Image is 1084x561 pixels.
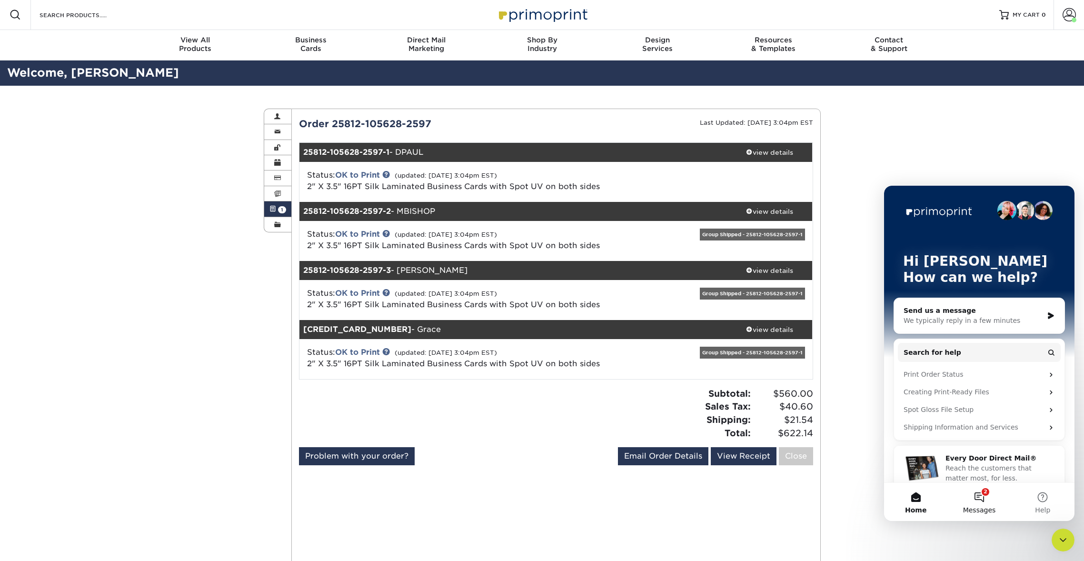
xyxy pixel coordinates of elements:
a: OK to Print [335,348,380,357]
a: Email Order Details [618,447,708,465]
a: DesignServices [600,30,716,60]
div: Marketing [368,36,484,53]
div: Group Shipped - 25812-105628-2597-1 [700,288,805,300]
small: (updated: [DATE] 3:04pm EST) [395,290,497,297]
strong: Subtotal: [708,388,751,399]
div: Services [600,36,716,53]
span: $40.60 [754,400,813,413]
a: view details [727,143,813,162]
a: OK to Print [335,289,380,298]
small: (updated: [DATE] 3:04pm EST) [395,172,497,179]
div: - MBISHOP [299,202,727,221]
strong: Shipping: [706,414,751,425]
iframe: Google Customer Reviews [2,532,81,558]
span: View All [138,36,253,44]
div: view details [727,207,813,216]
div: Status: [300,229,641,251]
a: OK to Print [335,230,380,239]
a: Direct MailMarketing [368,30,484,60]
a: Problem with your order? [299,447,415,465]
a: view details [727,320,813,339]
div: Status: [300,170,641,192]
span: $622.14 [754,427,813,440]
small: (updated: [DATE] 3:04pm EST) [395,231,497,238]
strong: Sales Tax: [705,401,751,411]
a: Resources& Templates [716,30,831,60]
span: Design [600,36,716,44]
a: view details [727,202,813,221]
div: & Support [831,36,947,53]
strong: 25812-105628-2597-1 [303,148,389,157]
strong: 25812-105628-2597-2 [303,207,391,216]
div: Status: [300,347,641,370]
div: & Templates [716,36,831,53]
a: Shop ByIndustry [484,30,600,60]
strong: 25812-105628-2597-3 [303,266,391,275]
span: Business [253,36,368,44]
div: Products [138,36,253,53]
span: Direct Mail [368,36,484,44]
span: 0 [1042,11,1046,18]
div: Industry [484,36,600,53]
iframe: Intercom live chat [1052,529,1074,551]
a: View Receipt [711,447,776,465]
div: - [PERSON_NAME] [299,261,727,280]
div: Status: [300,288,641,311]
div: Order 25812-105628-2597 [292,117,556,131]
a: 2" X 3.5" 16PT Silk Laminated Business Cards with Spot UV on both sides [307,241,600,250]
a: BusinessCards [253,30,368,60]
span: Resources [716,36,831,44]
div: view details [727,148,813,157]
a: view details [727,261,813,280]
strong: [CREDIT_CARD_NUMBER] [303,325,411,334]
img: Primoprint [495,4,590,25]
a: 2" X 3.5" 16PT Silk Laminated Business Cards with Spot UV on both sides [307,359,600,368]
a: Close [779,447,813,465]
a: Contact& Support [831,30,947,60]
div: - DPAUL [299,143,727,162]
iframe: Intercom live chat [884,186,1074,521]
span: Shop By [484,36,600,44]
div: Group Shipped - 25812-105628-2597-1 [700,229,805,240]
strong: Total: [725,428,751,438]
span: Contact [831,36,947,44]
a: View AllProducts [138,30,253,60]
span: $560.00 [754,387,813,401]
div: - Grace [299,320,727,339]
a: 1 [264,201,292,217]
span: $21.54 [754,413,813,427]
div: Cards [253,36,368,53]
span: MY CART [1013,11,1040,19]
a: 2" X 3.5" 16PT Silk Laminated Business Cards with Spot UV on both sides [307,300,600,309]
small: Last Updated: [DATE] 3:04pm EST [700,119,813,126]
span: 1 [278,206,286,213]
small: (updated: [DATE] 3:04pm EST) [395,349,497,356]
div: view details [727,266,813,275]
input: SEARCH PRODUCTS..... [39,9,131,20]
